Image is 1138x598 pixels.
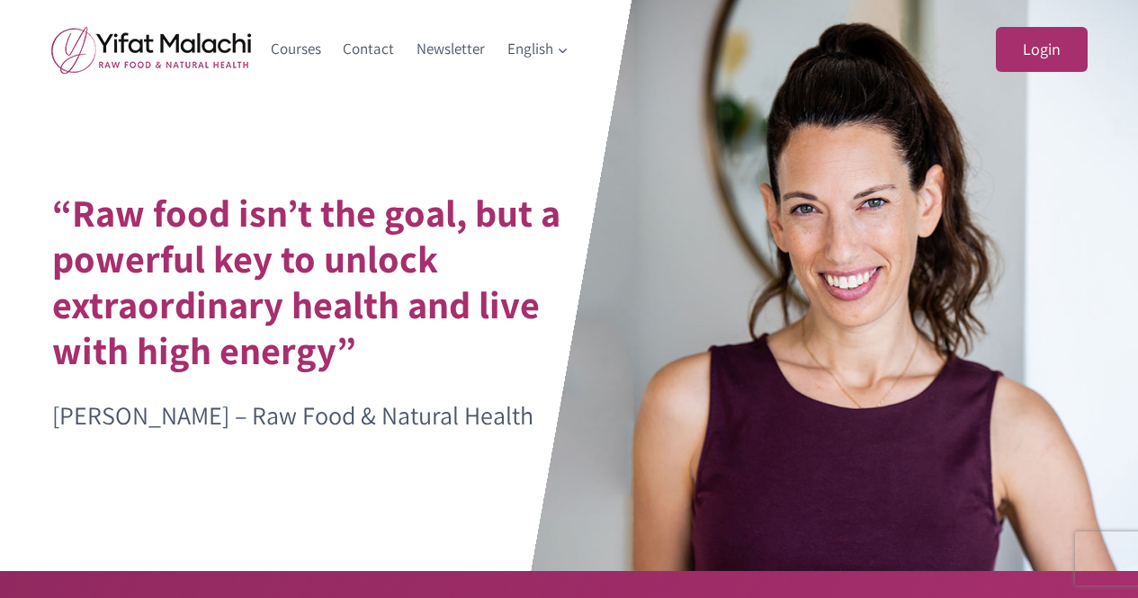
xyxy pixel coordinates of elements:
p: [PERSON_NAME] – Raw Food & Natural Health [52,396,607,436]
img: yifat_logo41_en.png [51,26,251,74]
span: English [507,37,569,61]
a: Login [996,27,1088,73]
a: English [496,28,579,71]
a: Contact [332,28,406,71]
h1: “Raw food isn’t the goal, but a powerful key to unlock extraordinary health and live with high en... [52,190,607,373]
a: Newsletter [406,28,497,71]
nav: Primary [260,28,580,71]
a: Courses [260,28,333,71]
